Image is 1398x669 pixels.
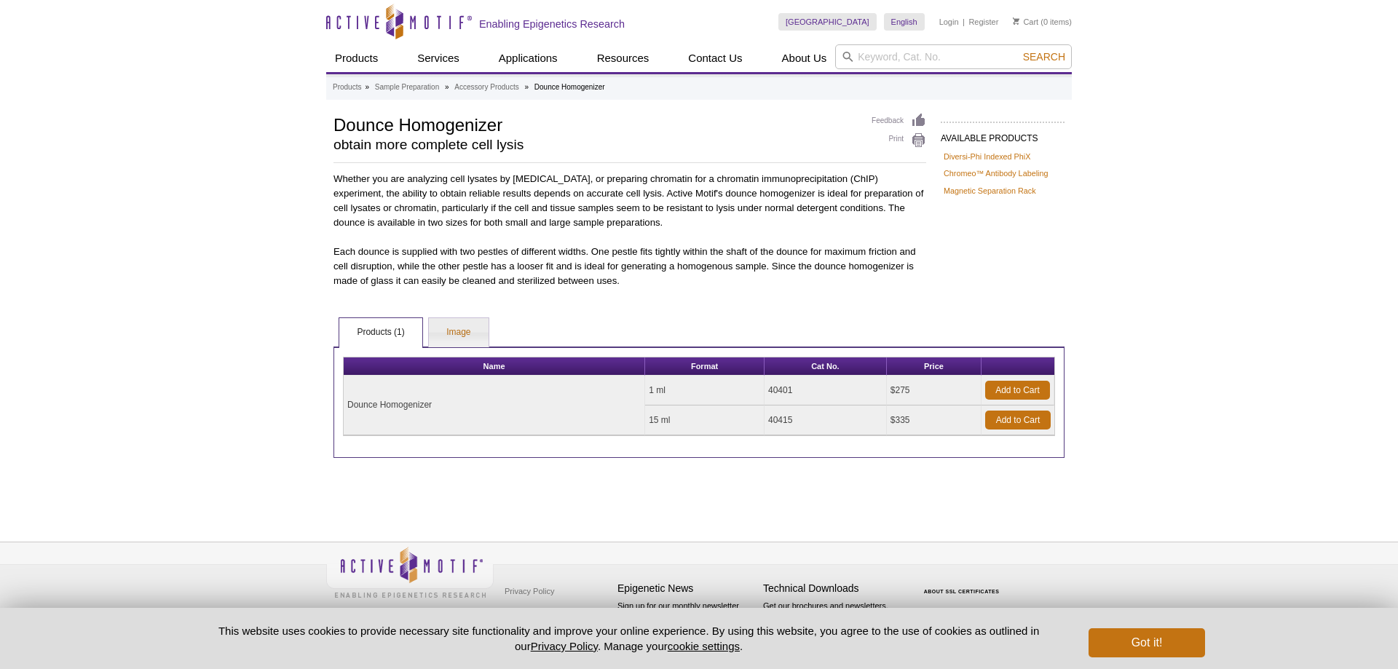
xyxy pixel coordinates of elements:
a: Chromeo™ Antibody Labeling [944,167,1048,180]
a: Products [326,44,387,72]
a: About Us [773,44,836,72]
p: Each dounce is supplied with two pestles of different widths. One pestle fits tightly within the ... [333,245,926,288]
a: Cart [1013,17,1038,27]
a: Diversi-Phi Indexed PhiX [944,150,1030,163]
a: Services [408,44,468,72]
td: 40401 [765,376,887,405]
td: $335 [887,405,982,435]
li: » [524,83,529,91]
li: Dounce Homogenizer [534,83,605,91]
th: Format [645,357,765,376]
td: 15 ml [645,405,765,435]
a: Sample Preparation [375,81,439,94]
a: Accessory Products [454,81,518,94]
h2: AVAILABLE PRODUCTS [941,122,1065,148]
a: Applications [490,44,566,72]
input: Keyword, Cat. No. [835,44,1072,69]
td: $275 [887,376,982,405]
p: Whether you are analyzing cell lysates by [MEDICAL_DATA], or preparing chromatin for a chromatin ... [333,172,926,230]
a: Products (1) [339,318,422,347]
h4: Epigenetic News [617,582,756,595]
a: Contact Us [679,44,751,72]
table: Click to Verify - This site chose Symantec SSL for secure e-commerce and confidential communicati... [909,568,1018,600]
img: Active Motif, [326,542,494,601]
th: Name [344,357,645,376]
h1: Dounce Homogenizer [333,113,857,135]
a: Image [429,318,488,347]
a: English [884,13,925,31]
button: Search [1019,50,1070,63]
p: Sign up for our monthly newsletter highlighting recent publications in the field of epigenetics. [617,600,756,649]
span: Search [1023,51,1065,63]
th: Cat No. [765,357,887,376]
h4: Technical Downloads [763,582,901,595]
button: cookie settings [668,640,740,652]
a: Add to Cart [985,411,1051,429]
p: This website uses cookies to provide necessary site functionality and improve your online experie... [193,623,1065,654]
button: Got it! [1089,628,1205,657]
td: Dounce Homogenizer [344,376,645,435]
li: » [365,83,369,91]
h2: obtain more complete cell lysis [333,138,857,151]
li: (0 items) [1013,13,1072,31]
a: Privacy Policy [531,640,598,652]
h2: Enabling Epigenetics Research [479,17,625,31]
a: Privacy Policy [501,580,558,602]
a: Magnetic Separation Rack [944,184,1036,197]
a: Register [968,17,998,27]
th: Price [887,357,982,376]
td: 40415 [765,405,887,435]
a: Resources [588,44,658,72]
li: » [445,83,449,91]
a: Login [939,17,959,27]
a: ABOUT SSL CERTIFICATES [924,589,1000,594]
li: | [963,13,965,31]
p: Get our brochures and newsletters, or request them by mail. [763,600,901,637]
a: [GEOGRAPHIC_DATA] [778,13,877,31]
a: Print [872,132,926,149]
a: Products [333,81,361,94]
td: 1 ml [645,376,765,405]
img: Your Cart [1013,17,1019,25]
a: Terms & Conditions [501,602,577,624]
a: Feedback [872,113,926,129]
a: Add to Cart [985,381,1050,400]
